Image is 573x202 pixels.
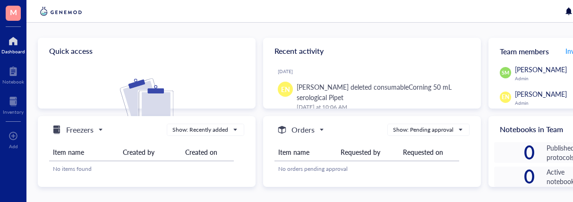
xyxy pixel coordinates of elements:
[278,68,473,74] div: [DATE]
[281,84,290,94] span: EN
[297,82,466,102] div: [PERSON_NAME] deleted consumable
[3,94,24,115] a: Inventory
[9,143,18,149] div: Add
[38,38,256,64] div: Quick access
[337,143,399,161] th: Requested by
[1,49,25,54] div: Dashboard
[393,126,453,134] div: Show: Pending approval
[3,109,24,115] div: Inventory
[502,69,509,76] span: SM
[2,79,24,84] div: Notebook
[119,143,181,161] th: Created by
[515,89,567,99] span: [PERSON_NAME]
[263,38,481,64] div: Recent activity
[66,124,94,135] h5: Freezers
[502,93,509,101] span: EN
[181,143,236,161] th: Created on
[172,126,228,134] div: Show: Recently added
[1,34,25,54] a: Dashboard
[274,143,337,161] th: Item name
[494,169,535,184] div: 0
[399,143,454,161] th: Requested on
[291,124,315,135] h5: Orders
[2,64,24,84] a: Notebook
[278,165,455,173] div: No orders pending approval
[53,165,232,173] div: No items found
[494,145,535,160] div: 0
[120,78,173,130] img: Cf+DiIyRRx+BTSbnYhsZzE9to3+AfuhVxcka4spAAAAAElFTkSuQmCC
[49,143,119,161] th: Item name
[10,6,17,18] span: M
[38,6,84,17] img: genemod-logo
[515,65,567,74] span: [PERSON_NAME]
